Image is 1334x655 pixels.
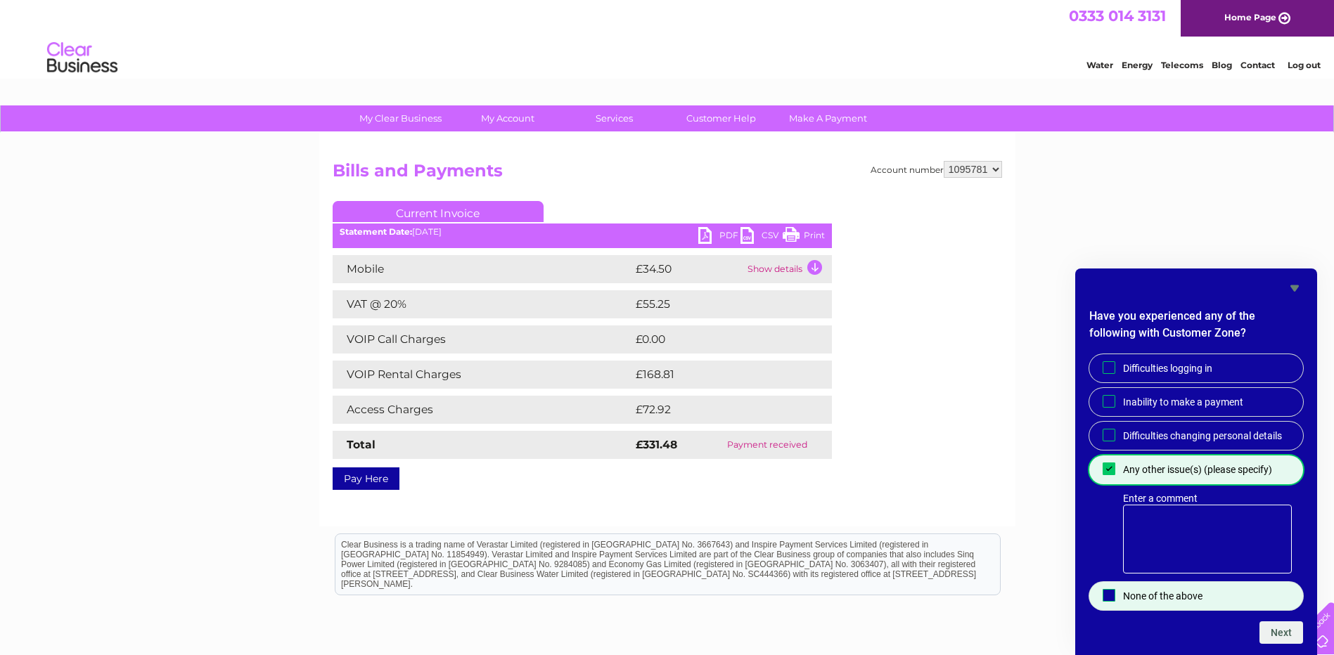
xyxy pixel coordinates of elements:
[871,161,1002,178] div: Account number
[340,226,412,237] b: Statement Date:
[783,227,825,247] a: Print
[556,105,672,131] a: Services
[333,255,632,283] td: Mobile
[770,105,886,131] a: Make A Payment
[1122,60,1153,70] a: Energy
[1123,462,1272,476] span: Any other issue(s) (please specify)
[333,290,632,318] td: VAT @ 20%
[1259,621,1303,644] button: Next question
[1161,60,1203,70] a: Telecoms
[1123,361,1212,375] span: Difficulties logging in
[663,105,779,131] a: Customer Help
[632,255,744,283] td: £34.50
[1123,505,1292,573] textarea: Enter a comment
[740,227,783,247] a: CSV
[342,105,458,131] a: My Clear Business
[347,438,376,451] strong: Total
[333,361,632,389] td: VOIP Rental Charges
[333,161,1002,188] h2: Bills and Payments
[698,227,740,247] a: PDF
[632,290,803,318] td: £55.25
[333,325,632,354] td: VOIP Call Charges
[1288,60,1321,70] a: Log out
[632,396,803,424] td: £72.92
[1089,354,1303,610] div: Have you experienced any of the following with Customer Zone?
[333,467,399,490] a: Pay Here
[1212,60,1232,70] a: Blog
[1089,280,1303,644] div: Have you experienced any of the following with Customer Zone?
[449,105,565,131] a: My Account
[333,201,544,222] a: Current Invoice
[703,431,831,459] td: Payment received
[1123,395,1243,409] span: Inability to make a payment
[1123,493,1198,504] label: Enter a comment
[1086,60,1113,70] a: Water
[632,361,805,389] td: £168.81
[1286,280,1303,297] button: Hide survey
[1069,7,1166,25] a: 0333 014 3131
[333,396,632,424] td: Access Charges
[744,255,832,283] td: Show details
[636,438,677,451] strong: £331.48
[333,227,832,237] div: [DATE]
[1123,589,1202,603] span: None of the above
[1123,429,1282,443] span: Difficulties changing personal details
[632,325,800,354] td: £0.00
[1240,60,1275,70] a: Contact
[335,8,1000,68] div: Clear Business is a trading name of Verastar Limited (registered in [GEOGRAPHIC_DATA] No. 3667643...
[46,37,118,79] img: logo.png
[1089,308,1303,349] h2: Have you experienced any of the following with Customer Zone?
